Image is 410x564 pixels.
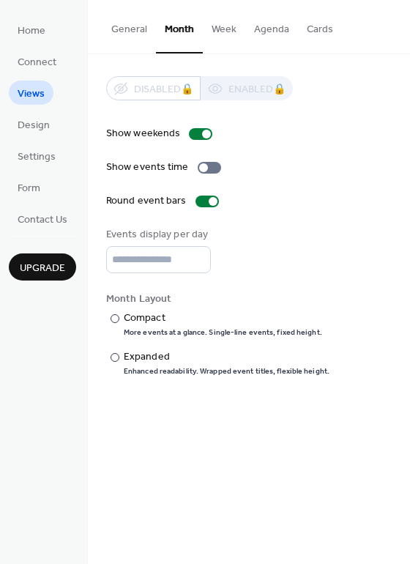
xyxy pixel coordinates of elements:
[9,144,64,168] a: Settings
[9,253,76,281] button: Upgrade
[124,366,329,376] div: Enhanced readability. Wrapped event titles, flexible height.
[9,175,49,199] a: Form
[18,86,45,102] span: Views
[18,149,56,165] span: Settings
[106,193,187,209] div: Round event bars
[106,227,208,242] div: Events display per day
[124,349,327,365] div: Expanded
[18,212,67,228] span: Contact Us
[124,327,322,338] div: More events at a glance. Single-line events, fixed height.
[124,311,319,326] div: Compact
[9,207,76,231] a: Contact Us
[18,55,56,70] span: Connect
[106,292,389,307] div: Month Layout
[20,261,65,276] span: Upgrade
[106,160,189,175] div: Show events time
[9,49,65,73] a: Connect
[9,18,54,42] a: Home
[18,118,50,133] span: Design
[106,126,180,141] div: Show weekends
[18,23,45,39] span: Home
[9,81,53,105] a: Views
[9,112,59,136] a: Design
[18,181,40,196] span: Form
